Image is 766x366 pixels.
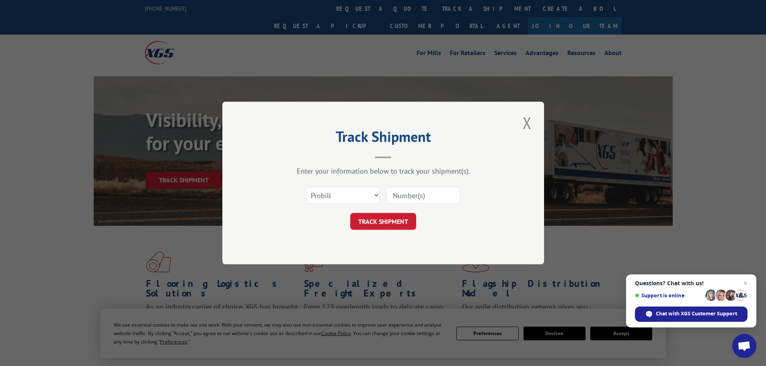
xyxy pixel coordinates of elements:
[263,131,504,146] h2: Track Shipment
[656,310,737,317] span: Chat with XGS Customer Support
[732,334,756,358] a: Open chat
[520,112,534,134] button: Close modal
[635,280,748,286] span: Questions? Chat with us!
[635,307,748,322] span: Chat with XGS Customer Support
[350,213,416,230] button: TRACK SHIPMENT
[386,187,460,204] input: Number(s)
[635,292,702,299] span: Support is online
[263,166,504,176] div: Enter your information below to track your shipment(s).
